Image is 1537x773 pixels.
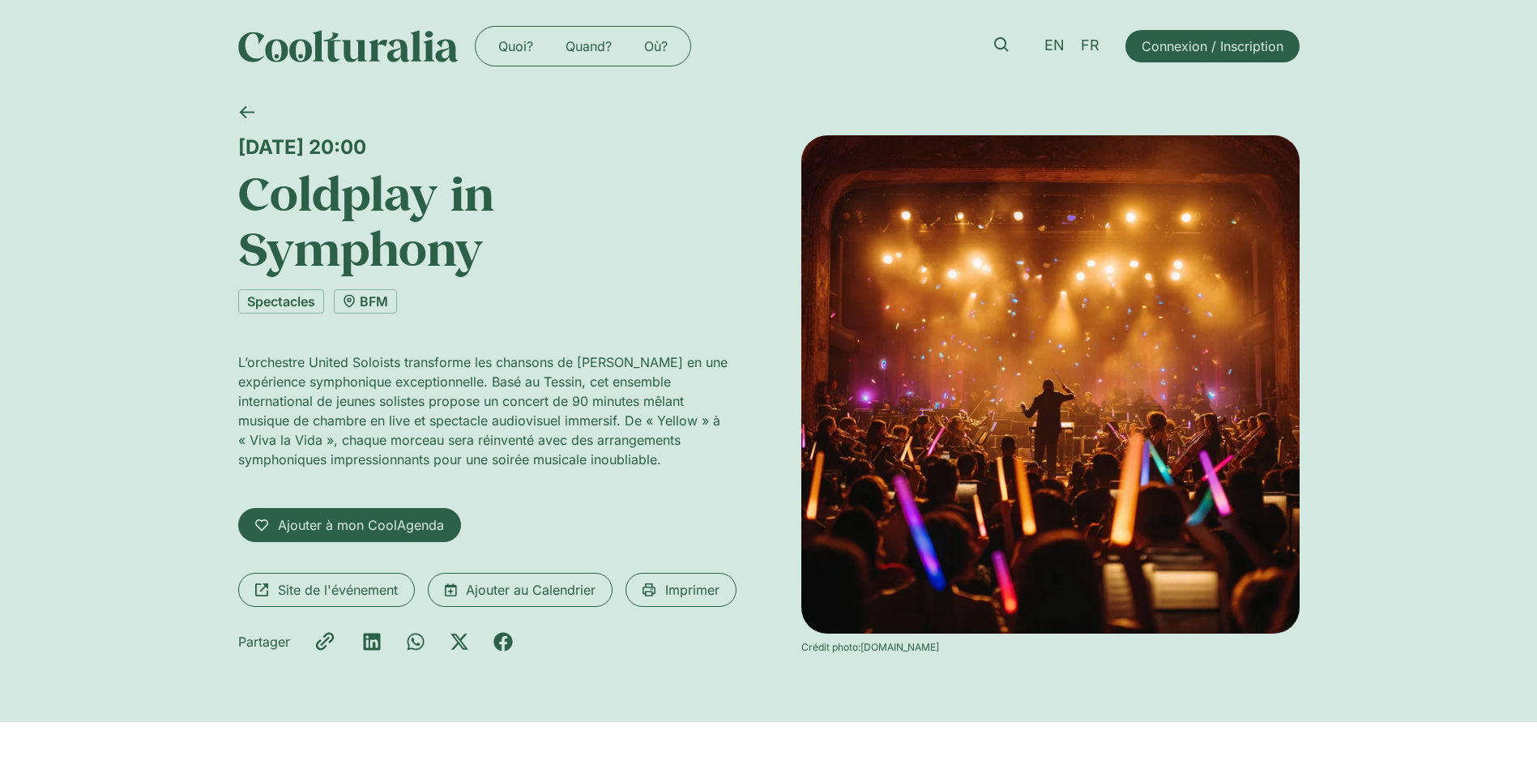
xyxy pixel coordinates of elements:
div: Partager sur whatsapp [406,632,425,651]
h1: Coldplay in Symphony [238,165,736,276]
nav: Menu [482,33,684,59]
a: Quand? [549,33,628,59]
a: EN [1036,34,1073,58]
a: Site de l'événement [238,573,415,607]
p: L’orchestre United Soloists transforme les chansons de [PERSON_NAME] en une expérience symphoniqu... [238,352,736,469]
span: Ajouter au Calendrier [466,580,596,600]
div: Partager sur x-twitter [450,632,469,651]
a: Spectacles [238,289,324,314]
a: Imprimer [625,573,736,607]
div: Partager [238,632,290,651]
a: FR [1073,34,1108,58]
span: FR [1081,37,1099,54]
div: Crédit photo:[DOMAIN_NAME] [801,640,1300,655]
a: Ajouter à mon CoolAgenda [238,508,461,542]
div: [DATE] 20:00 [238,135,736,159]
span: Connexion / Inscription [1142,36,1283,56]
span: Ajouter à mon CoolAgenda [278,515,444,535]
a: BFM [334,289,397,314]
a: Connexion / Inscription [1125,30,1300,62]
a: Quoi? [482,33,549,59]
div: Partager sur linkedin [362,632,382,651]
a: Ajouter au Calendrier [428,573,613,607]
span: EN [1044,37,1065,54]
span: Site de l'événement [278,580,398,600]
div: Partager sur facebook [493,632,513,651]
span: Imprimer [665,580,719,600]
a: Où? [628,33,684,59]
